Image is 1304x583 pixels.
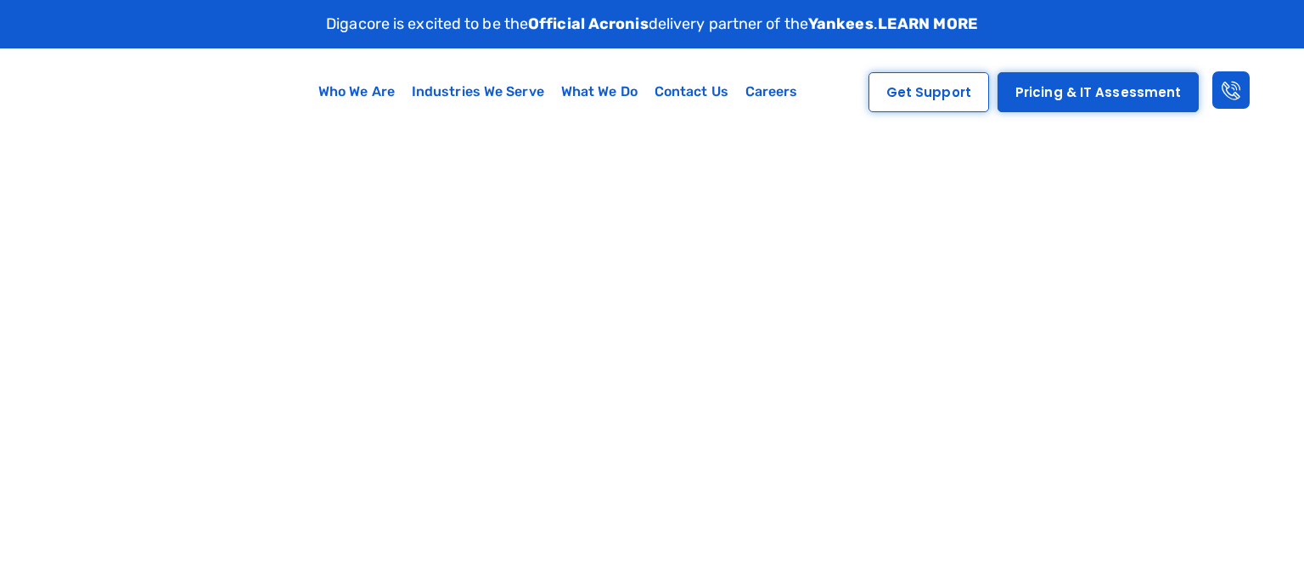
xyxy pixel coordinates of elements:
p: Digacore is excited to be the delivery partner of the . [326,13,978,36]
a: Contact Us [646,72,737,111]
a: Get Support [868,72,989,112]
strong: Official Acronis [528,14,649,33]
span: Pricing & IT Assessment [1015,86,1181,99]
a: Who We Are [310,72,403,111]
span: Get Support [886,86,971,99]
a: What We Do [553,72,646,111]
a: Careers [737,72,807,111]
a: LEARN MORE [878,14,978,33]
a: Pricing & IT Assessment [998,72,1199,112]
nav: Menu [261,72,855,111]
a: Industries We Serve [403,72,553,111]
strong: Yankees [808,14,874,33]
img: Digacore logo 1 [28,57,193,127]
